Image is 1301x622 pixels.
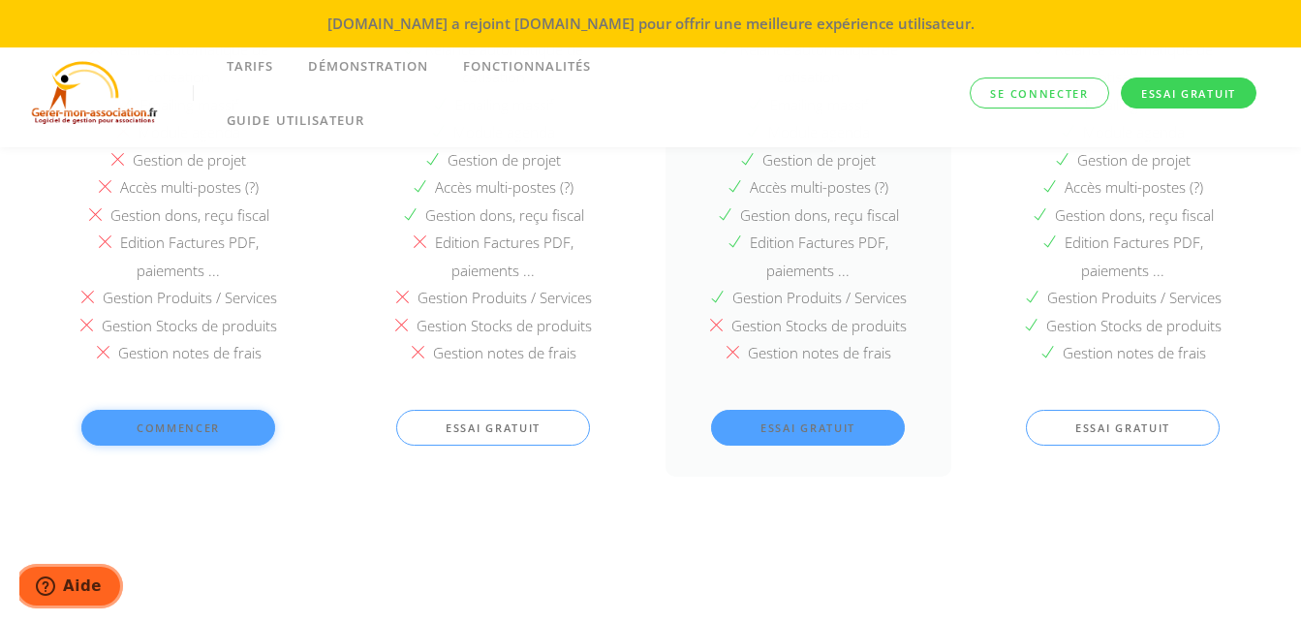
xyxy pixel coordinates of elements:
[327,14,975,33] strong: [DOMAIN_NAME] a rejoint [DOMAIN_NAME] pour offrir une meilleure expérience utilisateur.
[396,410,590,446] a: ESSAI GRATUIT
[446,39,608,93] a: FONCTIONNALITÉS
[209,93,382,147] a: Guide utilisateur
[67,229,291,284] li: Edition Factures PDF, paiements ...
[209,39,291,93] a: TARIFS
[1011,339,1235,367] li: Gestion notes de frais
[67,173,291,202] li: Accès multi-postes (?)
[697,312,920,340] li: Gestion Stocks de produits
[30,59,162,127] img: logo
[1011,229,1235,284] li: Edition Factures PDF, paiements ...
[382,284,605,312] li: Gestion Produits / Services
[382,339,605,367] li: Gestion notes de frais
[382,229,605,284] li: Edition Factures PDF, paiements ...
[67,146,291,174] li: Gestion de projet
[697,146,920,174] li: Gestion de projet
[697,339,920,367] li: Gestion notes de frais
[697,284,920,312] li: Gestion Produits / Services
[1121,78,1256,109] a: Essai gratuit
[970,78,1108,109] a: Se connecter
[697,202,920,230] li: Gestion dons, reçu fiscal
[67,284,291,312] li: Gestion Produits / Services
[19,564,123,612] iframe: Ouvre un widget dans lequel vous pouvez chatter avec l’un de nos agents
[382,173,605,202] li: Accès multi-postes (?)
[697,173,920,202] li: Accès multi-postes (?)
[1026,410,1220,446] a: ESSAI GRATUIT
[1011,173,1235,202] li: Accès multi-postes (?)
[382,312,605,340] li: Gestion Stocks de produits
[1011,284,1235,312] li: Gestion Produits / Services
[67,339,291,367] li: Gestion notes de frais
[711,410,905,446] a: ESSAI GRATUIT
[382,202,605,230] li: Gestion dons, reçu fiscal
[81,410,275,446] a: COMMENCER
[291,39,446,93] a: DÉMONSTRATION
[382,146,605,174] li: Gestion de projet
[67,202,291,230] li: Gestion dons, reçu fiscal
[1011,312,1235,340] li: Gestion Stocks de produits
[697,229,920,284] li: Edition Factures PDF, paiements ...
[1011,146,1235,174] li: Gestion de projet
[67,312,291,340] li: Gestion Stocks de produits
[1011,202,1235,230] li: Gestion dons, reçu fiscal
